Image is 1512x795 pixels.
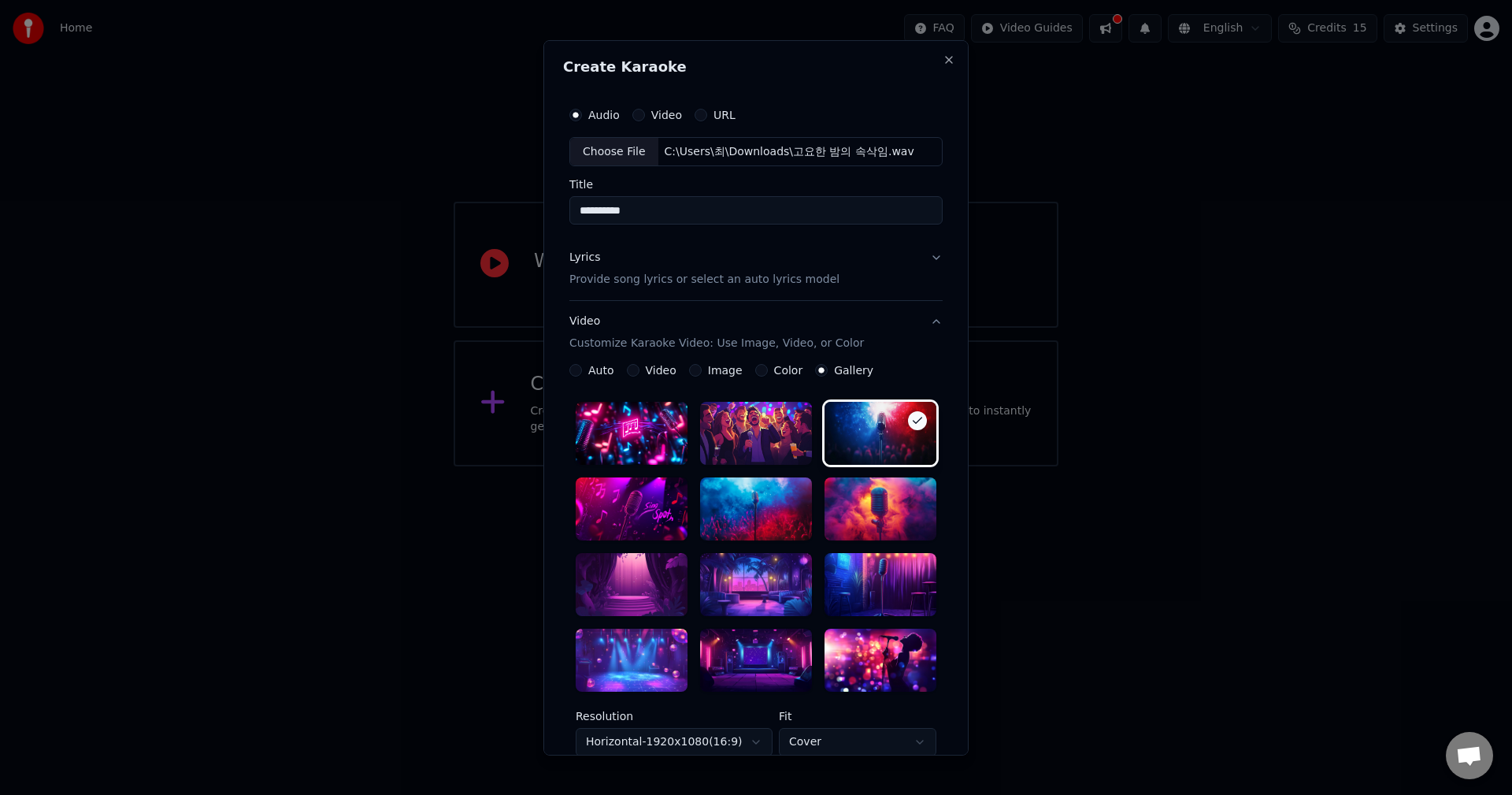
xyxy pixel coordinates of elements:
label: Image [708,365,743,376]
label: URL [713,109,736,120]
label: Title [569,179,943,190]
div: Lyrics [569,250,600,266]
div: Video [569,314,864,351]
label: Resolution [576,711,773,722]
label: Auto [588,365,614,376]
p: Provide song lyrics or select an auto lyrics model [569,272,839,288]
div: Choose File [570,137,658,165]
div: C:\Users\최\Downloads\고요한 밤의 속삭임.wav [658,143,921,159]
button: VideoCustomize Karaoke Video: Use Image, Video, or Color [569,301,943,364]
button: LyricsProvide song lyrics or select an auto lyrics model [569,237,943,300]
label: Fit [779,711,936,722]
label: Color [774,365,803,376]
p: Customize Karaoke Video: Use Image, Video, or Color [569,336,864,351]
h2: Create Karaoke [563,59,949,73]
label: Audio [588,109,620,120]
label: Video [651,109,682,120]
label: Video [646,365,676,376]
label: Gallery [834,365,873,376]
